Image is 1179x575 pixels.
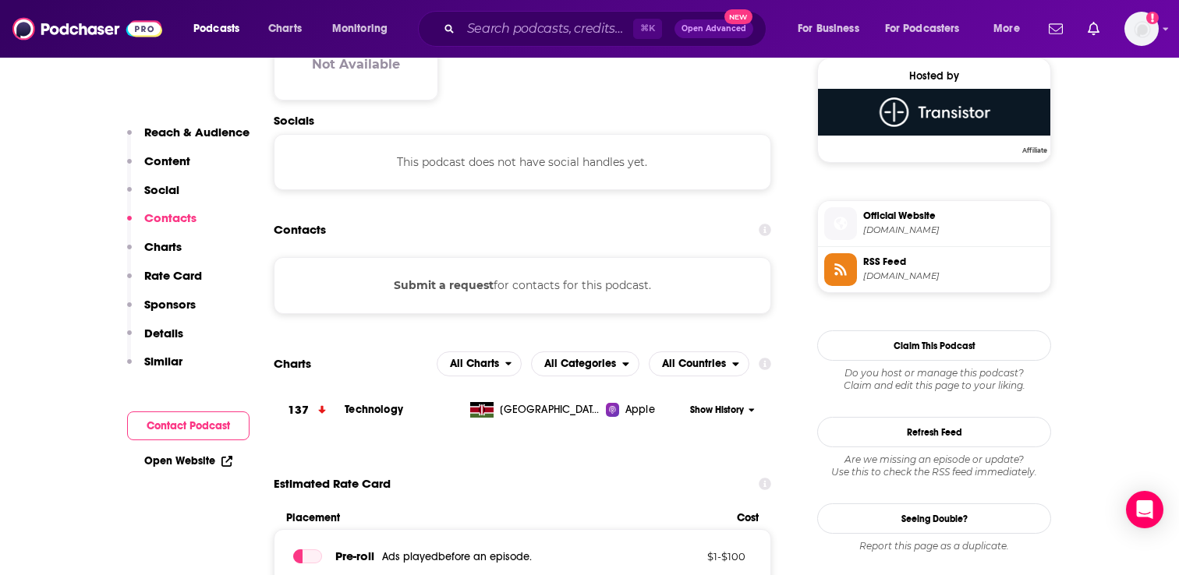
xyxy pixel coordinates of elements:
[127,354,182,383] button: Similar
[1124,12,1159,46] span: Logged in as ellerylsmith123
[625,402,655,418] span: Apple
[531,351,639,376] button: open menu
[685,404,760,417] button: Show History
[817,367,1051,379] span: Do you host or manage this podcast?
[144,153,190,168] p: Content
[321,16,408,41] button: open menu
[531,351,639,376] h2: Categories
[461,16,633,41] input: Search podcasts, credits, & more...
[863,270,1044,282] span: feeds.transistor.fm
[274,356,311,371] h2: Charts
[286,511,724,524] span: Placement
[382,550,532,563] span: Ads played before an episode .
[274,257,771,313] div: for contacts for this podcast.
[258,16,311,41] a: Charts
[1043,16,1069,42] a: Show notifications dropdown
[274,134,771,190] div: This podcast does not have social handles yet.
[649,351,749,376] h2: Countries
[1019,146,1050,155] span: Affiliate
[433,11,781,47] div: Search podcasts, credits, & more...
[127,326,183,355] button: Details
[274,389,345,432] a: 137
[863,209,1044,223] span: Official Website
[437,351,522,376] button: open menu
[818,89,1050,136] img: Transistor
[144,210,196,225] p: Contacts
[144,125,250,139] p: Reach & Audience
[1124,12,1159,46] img: User Profile
[690,404,744,417] span: Show History
[824,207,1044,240] a: Official Website[DOMAIN_NAME]
[818,69,1050,83] div: Hosted by
[817,540,1051,552] div: Report this page as a duplicate.
[144,268,202,283] p: Rate Card
[737,511,759,524] span: Cost
[144,182,179,197] p: Social
[144,297,196,312] p: Sponsors
[500,402,601,418] span: Kenya
[1126,491,1163,528] div: Open Intercom Messenger
[394,277,494,294] button: Submit a request
[335,549,374,563] span: Pre -roll
[885,18,960,40] span: For Podcasters
[724,9,752,24] span: New
[633,19,662,39] span: ⌘ K
[863,224,1044,236] span: staystable.xyz
[127,210,196,239] button: Contacts
[127,125,250,153] button: Reach & Audience
[544,358,616,369] span: All Categories
[798,18,859,40] span: For Business
[982,16,1039,41] button: open menu
[127,239,182,268] button: Charts
[606,402,685,418] a: Apple
[268,18,302,40] span: Charts
[127,297,196,326] button: Sponsors
[332,18,388,40] span: Monitoring
[127,268,202,297] button: Rate Card
[817,367,1051,392] div: Claim and edit this page to your liking.
[144,326,183,340] p: Details
[993,18,1020,40] span: More
[464,402,607,418] a: [GEOGRAPHIC_DATA]
[875,16,982,41] button: open menu
[144,239,182,254] p: Charts
[144,354,182,369] p: Similar
[12,14,162,44] img: Podchaser - Follow, Share and Rate Podcasts
[288,401,308,419] h3: 137
[818,89,1050,153] a: Transistor
[817,453,1051,478] div: Are we missing an episode or update? Use this to check the RSS feed immediately.
[674,19,753,38] button: Open AdvancedNew
[144,454,232,467] a: Open Website
[1146,12,1159,24] svg: Add a profile image
[127,411,250,440] button: Contact Podcast
[824,253,1044,286] a: RSS Feed[DOMAIN_NAME]
[662,358,726,369] span: All Countries
[817,503,1051,534] a: Seeing Double?
[193,18,239,40] span: Podcasts
[182,16,260,41] button: open menu
[437,351,522,376] h2: Platforms
[1082,16,1106,42] a: Show notifications dropdown
[274,113,771,128] h2: Socials
[649,351,749,376] button: open menu
[644,550,745,563] p: $ 1 - $ 100
[1124,12,1159,46] button: Show profile menu
[817,330,1051,361] button: Claim This Podcast
[450,358,499,369] span: All Charts
[274,215,326,245] h2: Contacts
[682,25,746,33] span: Open Advanced
[863,255,1044,269] span: RSS Feed
[817,417,1051,447] button: Refresh Feed
[312,57,400,72] h3: Not Available
[127,182,179,211] button: Social
[127,153,190,182] button: Content
[274,469,391,499] span: Estimated Rate Card
[345,403,403,416] a: Technology
[787,16,879,41] button: open menu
